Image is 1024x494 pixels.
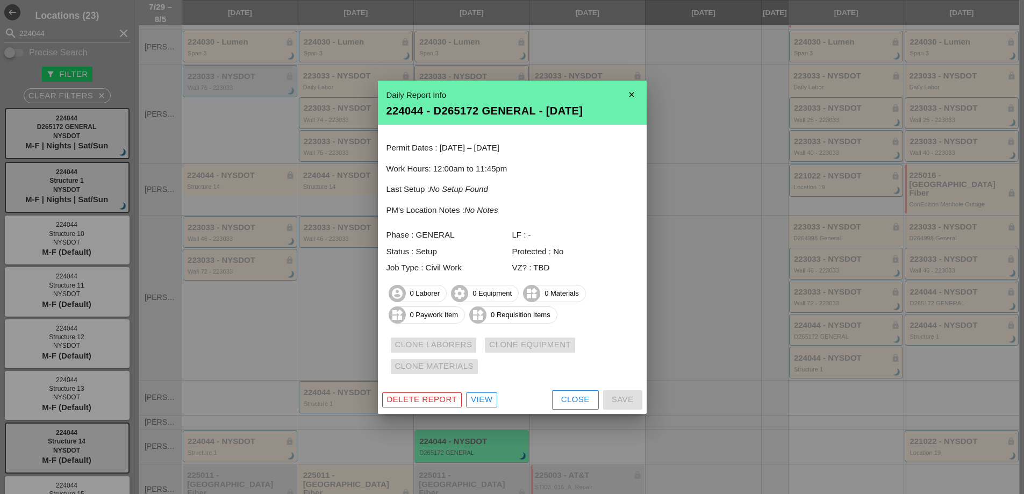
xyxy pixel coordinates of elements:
[389,285,447,302] span: 0 Laborer
[512,246,638,258] div: Protected : No
[621,84,642,105] i: close
[464,205,498,214] i: No Notes
[389,285,406,302] i: account_circle
[451,285,468,302] i: settings
[561,393,590,406] div: Close
[469,306,486,324] i: widgets
[386,246,512,258] div: Status : Setup
[429,184,488,194] i: No Setup Found
[452,285,518,302] span: 0 Equipment
[471,393,492,406] div: View
[386,204,638,217] p: PM's Location Notes :
[386,142,638,154] p: Permit Dates : [DATE] – [DATE]
[386,262,512,274] div: Job Type : Civil Work
[470,306,557,324] span: 0 Requisition Items
[382,392,462,407] button: Delete Report
[386,183,638,196] p: Last Setup :
[386,105,638,116] div: 224044 - D265172 GENERAL - [DATE]
[389,306,406,324] i: widgets
[523,285,540,302] i: widgets
[512,262,638,274] div: VZ? : TBD
[466,392,497,407] a: View
[552,390,599,410] button: Close
[386,229,512,241] div: Phase : GENERAL
[387,393,457,406] div: Delete Report
[512,229,638,241] div: LF : -
[389,306,465,324] span: 0 Paywork Item
[386,163,638,175] p: Work Hours: 12:00am to 11:45pm
[386,89,638,102] div: Daily Report Info
[524,285,585,302] span: 0 Materials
